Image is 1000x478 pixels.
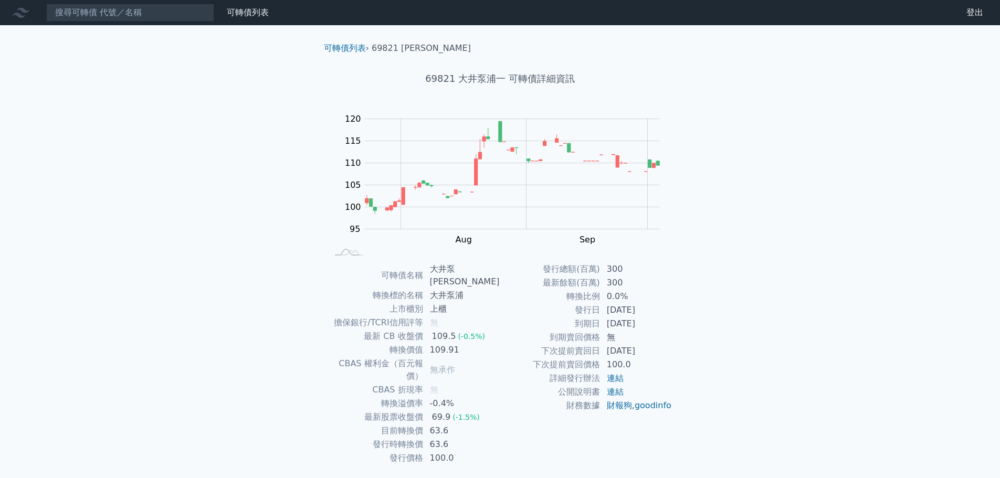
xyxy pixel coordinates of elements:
[328,289,424,302] td: 轉換標的名稱
[424,289,500,302] td: 大井泵浦
[424,397,500,410] td: -0.4%
[601,290,672,303] td: 0.0%
[500,290,601,303] td: 轉換比例
[500,371,601,385] td: 詳細發行辦法
[430,365,455,375] span: 無承作
[328,343,424,357] td: 轉換價值
[430,330,458,343] div: 109.5
[458,332,485,341] span: (-0.5%)
[324,42,369,55] li: ›
[345,202,361,212] tspan: 100
[500,344,601,358] td: 下次提前賣回日
[958,4,992,21] a: 登出
[424,438,500,451] td: 63.6
[424,451,500,465] td: 100.0
[345,114,361,124] tspan: 120
[424,343,500,357] td: 109.91
[500,262,601,276] td: 發行總額(百萬)
[345,136,361,146] tspan: 115
[328,330,424,343] td: 最新 CB 收盤價
[500,276,601,290] td: 最新餘額(百萬)
[345,180,361,190] tspan: 105
[328,383,424,397] td: CBAS 折現率
[340,114,676,266] g: Chart
[500,303,601,317] td: 發行日
[607,387,624,397] a: 連結
[500,385,601,399] td: 公開說明書
[324,43,366,53] a: 可轉債列表
[424,424,500,438] td: 63.6
[424,302,500,316] td: 上櫃
[601,303,672,317] td: [DATE]
[372,42,471,55] li: 69821 [PERSON_NAME]
[328,262,424,289] td: 可轉債名稱
[601,262,672,276] td: 300
[328,438,424,451] td: 發行時轉換價
[328,357,424,383] td: CBAS 權利金（百元報價）
[430,385,438,395] span: 無
[328,410,424,424] td: 最新股票收盤價
[328,451,424,465] td: 發行價格
[500,358,601,371] td: 下次提前賣回價格
[350,224,360,234] tspan: 95
[430,317,438,327] span: 無
[601,399,672,412] td: ,
[424,262,500,289] td: 大井泵[PERSON_NAME]
[601,358,672,371] td: 100.0
[500,399,601,412] td: 財務數據
[46,4,214,22] input: 搜尋可轉債 代號／名稱
[456,235,472,245] tspan: Aug
[601,317,672,331] td: [DATE]
[328,424,424,438] td: 目前轉換價
[227,7,269,17] a: 可轉債列表
[345,158,361,168] tspan: 110
[328,397,424,410] td: 轉換溢價率
[607,373,624,383] a: 連結
[315,71,685,86] h1: 69821 大井泵浦一 可轉債詳細資訊
[500,317,601,331] td: 到期日
[580,235,595,245] tspan: Sep
[452,413,480,421] span: (-1.5%)
[635,400,671,410] a: goodinfo
[607,400,632,410] a: 財報狗
[328,316,424,330] td: 擔保銀行/TCRI信用評等
[601,344,672,358] td: [DATE]
[430,411,453,423] div: 69.9
[601,276,672,290] td: 300
[500,331,601,344] td: 到期賣回價格
[601,331,672,344] td: 無
[328,302,424,316] td: 上市櫃別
